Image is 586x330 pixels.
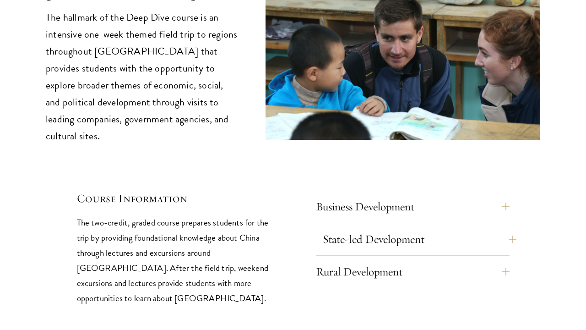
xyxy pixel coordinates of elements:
[46,9,238,145] p: The hallmark of the Deep Dive course is an intensive one-week themed field trip to regions throug...
[316,261,510,283] button: Rural Development
[316,196,510,218] button: Business Development
[77,215,271,306] p: The two-credit, graded course prepares students for the trip by providing foundational knowledge ...
[77,191,271,206] h5: Course Information
[323,228,516,250] button: State-led Development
